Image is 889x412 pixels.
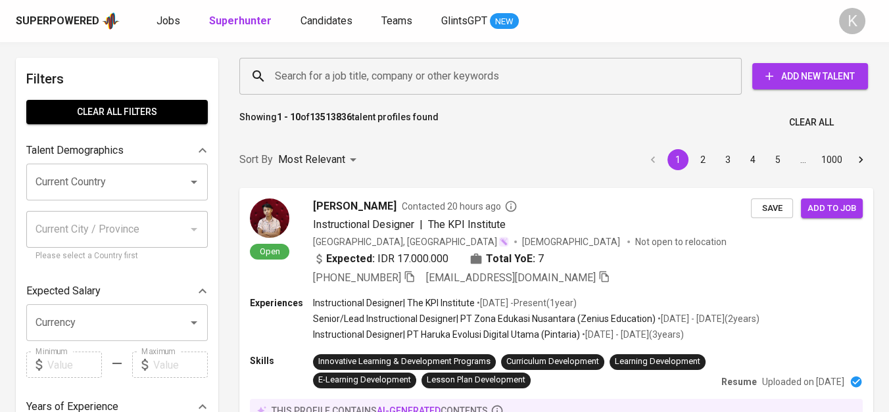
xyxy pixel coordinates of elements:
[26,137,208,164] div: Talent Demographics
[817,149,846,170] button: Go to page 1000
[239,110,439,135] p: Showing of talent profiles found
[538,251,544,267] span: 7
[692,149,713,170] button: Go to page 2
[250,198,289,238] img: b219a43aaa033dda18c82467051e4709.jpeg
[313,296,475,309] p: Instructional Designer | The KPI Institute
[313,312,656,325] p: Senior/Lead Instructional Designer | PT Zona Edukasi Nusantara (Zenius Education)
[640,149,873,170] nav: pagination navigation
[26,278,208,304] div: Expected Salary
[278,148,361,172] div: Most Relevant
[426,271,596,284] span: [EMAIL_ADDRESS][DOMAIN_NAME]
[504,200,517,213] svg: By Batam recruiter
[26,143,124,158] p: Talent Demographics
[801,198,863,219] button: Add to job
[762,375,844,388] p: Uploaded on [DATE]
[16,11,120,31] a: Superpoweredapp logo
[751,198,793,219] button: Save
[498,237,509,247] img: magic_wand.svg
[522,235,622,248] span: [DEMOGRAPHIC_DATA]
[381,13,415,30] a: Teams
[313,218,414,231] span: Instructional Designer
[156,14,180,27] span: Jobs
[441,14,487,27] span: GlintsGPT
[300,14,352,27] span: Candidates
[742,149,763,170] button: Go to page 4
[277,112,300,122] b: 1 - 10
[635,235,727,248] p: Not open to relocation
[789,114,834,131] span: Clear All
[784,110,839,135] button: Clear All
[721,375,757,388] p: Resume
[313,271,401,284] span: [PHONE_NUMBER]
[278,152,345,168] p: Most Relevant
[767,149,788,170] button: Go to page 5
[441,13,519,30] a: GlintsGPT NEW
[506,355,599,368] div: Curriculum Development
[313,251,448,267] div: IDR 17.000.000
[667,149,688,170] button: page 1
[209,13,274,30] a: Superhunter
[318,355,491,368] div: Innovative Learning & Development Programs
[300,13,355,30] a: Candidates
[839,8,865,34] div: K
[427,374,525,386] div: Lesson Plan Development
[475,296,577,309] p: • [DATE] - Present ( 1 year )
[757,201,786,216] span: Save
[209,14,272,27] b: Superhunter
[26,100,208,124] button: Clear All filters
[153,352,208,378] input: Value
[310,112,352,122] b: 13513836
[763,68,857,85] span: Add New Talent
[420,217,423,233] span: |
[37,104,197,120] span: Clear All filters
[580,328,684,341] p: • [DATE] - [DATE] ( 3 years )
[615,355,700,368] div: Learning Development
[313,198,396,214] span: [PERSON_NAME]
[36,250,199,263] p: Please select a Country first
[47,352,102,378] input: Value
[807,201,856,216] span: Add to job
[656,312,759,325] p: • [DATE] - [DATE] ( 2 years )
[313,328,580,341] p: Instructional Designer | PT Haruka Evolusi Digital Utama (Pintaria)
[26,68,208,89] h6: Filters
[250,354,313,367] p: Skills
[381,14,412,27] span: Teams
[254,246,285,257] span: Open
[752,63,868,89] button: Add New Talent
[792,153,813,166] div: …
[326,251,375,267] b: Expected:
[102,11,120,31] img: app logo
[717,149,738,170] button: Go to page 3
[239,152,273,168] p: Sort By
[850,149,871,170] button: Go to next page
[318,374,411,386] div: E-Learning Development
[185,173,203,191] button: Open
[16,14,99,29] div: Superpowered
[486,251,535,267] b: Total YoE:
[26,283,101,299] p: Expected Salary
[428,218,506,231] span: The KPI Institute
[402,200,517,213] span: Contacted 20 hours ago
[250,296,313,309] p: Experiences
[185,313,203,332] button: Open
[156,13,183,30] a: Jobs
[313,235,509,248] div: [GEOGRAPHIC_DATA], [GEOGRAPHIC_DATA]
[490,15,519,28] span: NEW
